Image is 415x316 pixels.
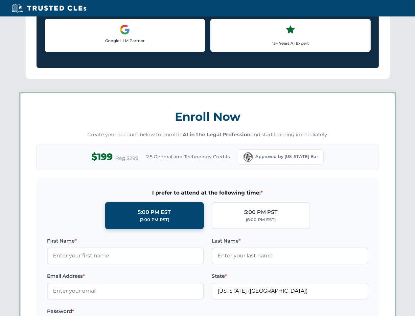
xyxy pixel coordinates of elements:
img: Google [120,24,130,35]
span: Reg $299 [115,154,138,162]
label: Password [47,307,204,315]
span: Approved by [US_STATE] Bar [255,153,318,160]
label: Email Address [47,272,204,280]
div: 5:00 PM EST [138,208,171,217]
span: I prefer to attend at the following time: [47,189,368,197]
label: Last Name [212,237,368,245]
img: Trusted CLEs [10,3,88,13]
p: Google LLM Partner [50,38,199,44]
strong: AI in the Legal Profession [183,131,251,138]
div: (2:00 PM PST) [140,217,169,223]
input: Enter your last name [212,248,368,264]
div: (8:00 PM EST) [246,217,276,223]
span: 2.5 General and Technology Credits [146,153,230,160]
img: Florida Bar [243,152,253,162]
input: Enter your first name [47,248,204,264]
h3: Enroll Now [36,106,379,127]
input: Enter your email [47,283,204,299]
label: State [212,272,368,280]
input: Florida (FL) [212,283,368,299]
p: 15+ Years AI Expert [216,40,365,46]
div: 5:00 PM PST [244,208,278,217]
span: $199 [91,149,113,164]
p: Create your account below to enroll in and start learning immediately. [36,131,379,139]
label: First Name [47,237,204,245]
